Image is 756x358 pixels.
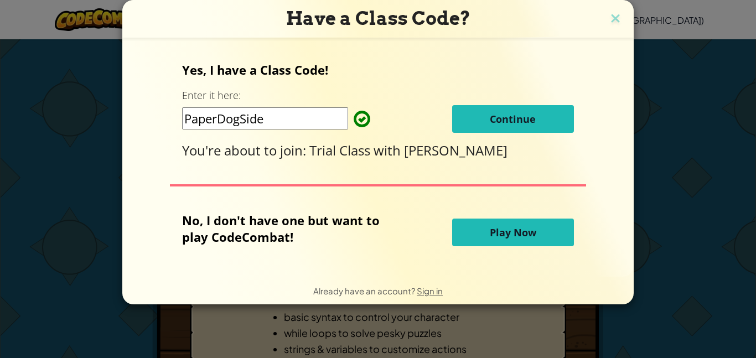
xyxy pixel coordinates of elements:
[182,89,241,102] label: Enter it here:
[313,286,417,296] span: Already have an account?
[404,141,508,159] span: [PERSON_NAME]
[417,286,443,296] a: Sign in
[452,219,574,246] button: Play Now
[452,105,574,133] button: Continue
[182,212,396,245] p: No, I don't have one but want to play CodeCombat!
[309,141,374,159] span: Trial Class
[608,11,623,28] img: close icon
[182,141,309,159] span: You're about to join:
[490,226,536,239] span: Play Now
[374,141,404,159] span: with
[182,61,573,78] p: Yes, I have a Class Code!
[286,7,470,29] span: Have a Class Code?
[490,112,536,126] span: Continue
